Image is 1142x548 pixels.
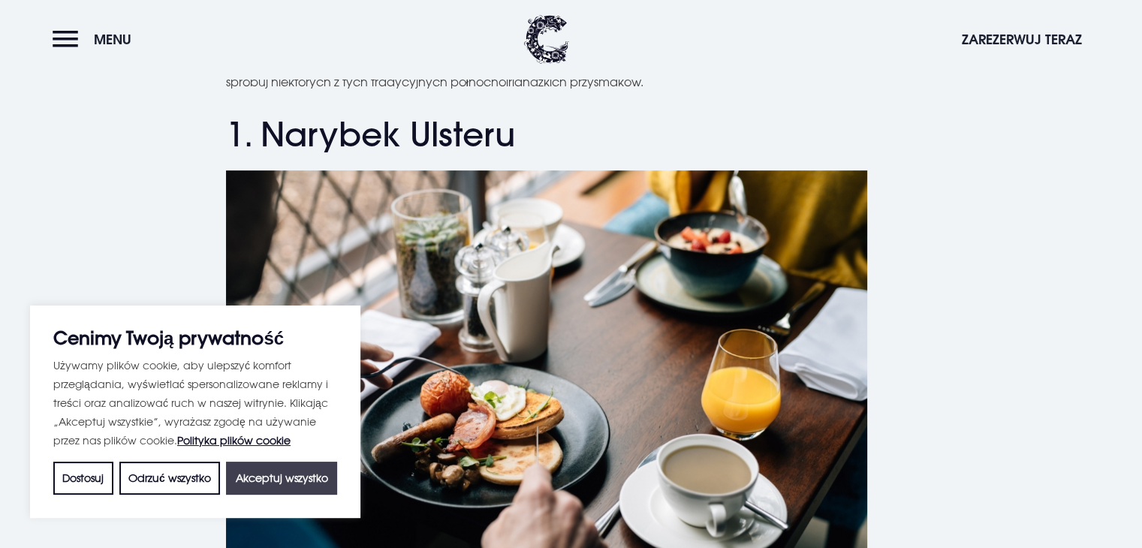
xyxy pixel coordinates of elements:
[53,23,139,56] button: Menu
[128,471,211,484] font: Odrzuć wszystko
[954,23,1089,56] button: Zarezerwuj teraz
[53,462,113,495] button: Dostosuj
[53,359,328,447] font: Używamy plików cookie, aby ulepszyć komfort przeglądania, wyświetlać spersonalizowane reklamy i t...
[62,471,104,484] font: Dostosuj
[177,434,291,447] a: Polityka plików cookie
[524,15,569,64] img: Clandeboye Lodge
[226,113,515,155] font: 1. Narybek Ulsteru
[119,462,221,495] button: Odrzuć wszystko
[226,462,337,495] button: Akceptuj wszystko
[236,471,328,484] font: Akceptuj wszystko
[962,31,1082,48] font: Zarezerwuj teraz
[94,31,131,48] font: Menu
[226,52,872,89] font: Planujesz podróż do [GEOGRAPHIC_DATA]? Od słynnych frytek Ulster po pocieszający irlandzki gulasz...
[53,327,284,349] font: Cenimy Twoją prywatność
[30,306,360,518] div: Cenimy Twoją prywatność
